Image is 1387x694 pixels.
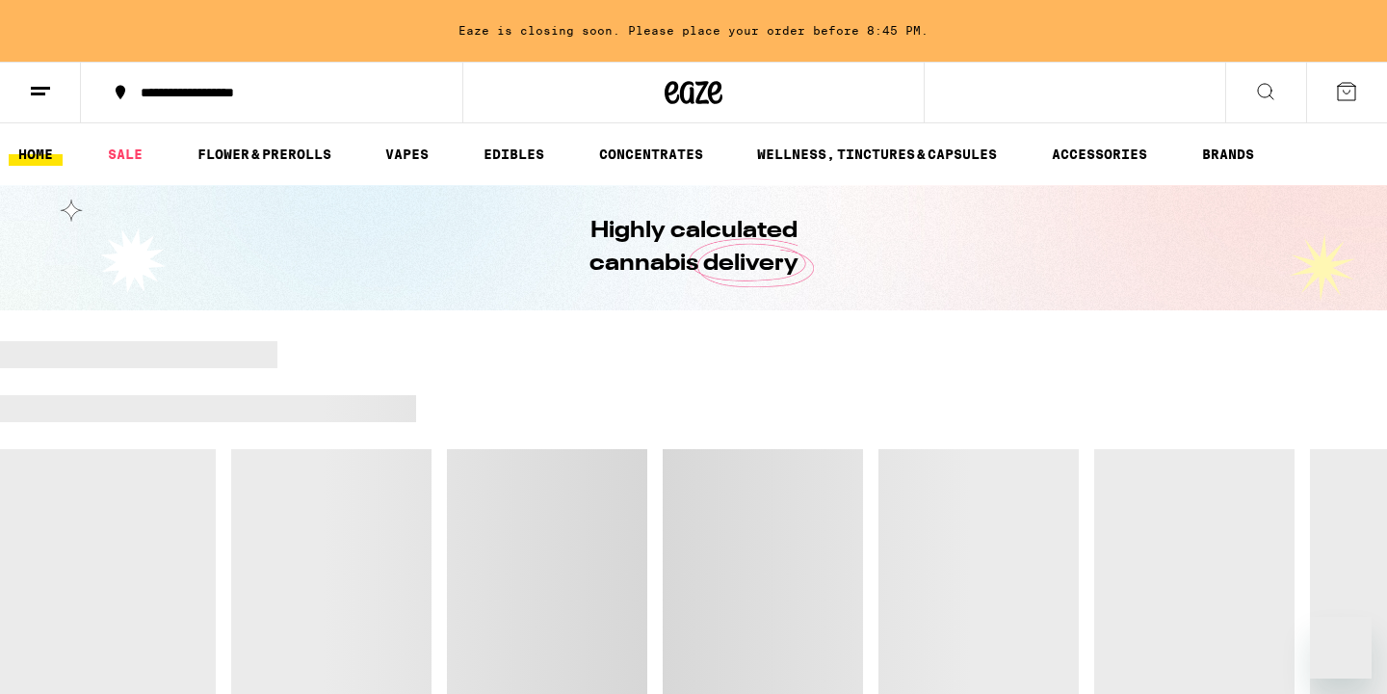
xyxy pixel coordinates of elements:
[9,143,63,166] a: HOME
[98,143,152,166] a: SALE
[474,143,554,166] a: EDIBLES
[188,143,341,166] a: FLOWER & PREROLLS
[747,143,1007,166] a: WELLNESS, TINCTURES & CAPSULES
[1310,617,1372,679] iframe: Button to launch messaging window
[1042,143,1157,166] a: ACCESSORIES
[535,215,852,280] h1: Highly calculated cannabis delivery
[1192,143,1264,166] a: BRANDS
[376,143,438,166] a: VAPES
[589,143,713,166] a: CONCENTRATES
